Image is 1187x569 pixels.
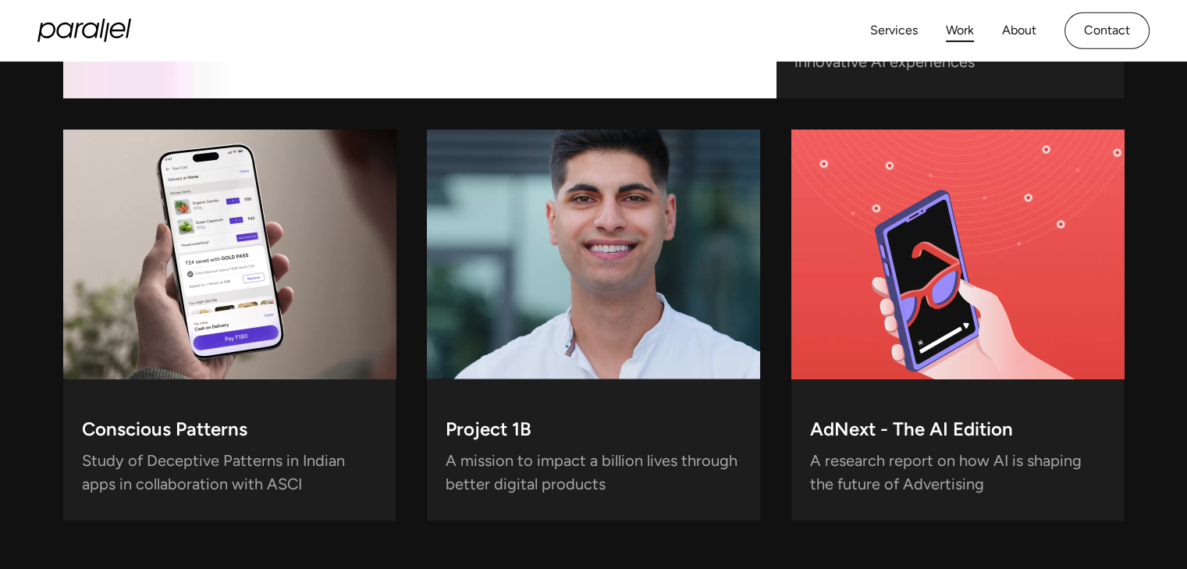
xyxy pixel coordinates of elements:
[446,455,741,496] p: A mission to impact a billion lives through better digital products
[1064,12,1150,49] a: Contact
[791,130,1125,521] a: AdNext - The AI EditionA research report on how AI is shaping the future of Advertising
[63,130,396,521] a: Conscious PatternsStudy of Deceptive Patterns in Indian apps in collaboration with ASCI
[810,455,1106,496] p: A research report on how AI is shaping the future of Advertising
[946,20,974,42] a: Work
[82,455,378,496] p: Study of Deceptive Patterns in Indian apps in collaboration with ASCI
[870,20,918,42] a: Services
[37,19,131,42] a: home
[82,423,247,444] h3: Conscious Patterns
[1002,20,1036,42] a: About
[810,423,1013,444] h3: AdNext - The AI Edition
[446,423,531,444] h3: Project 1B
[427,130,760,521] a: Project 1BA mission to impact a billion lives through better digital products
